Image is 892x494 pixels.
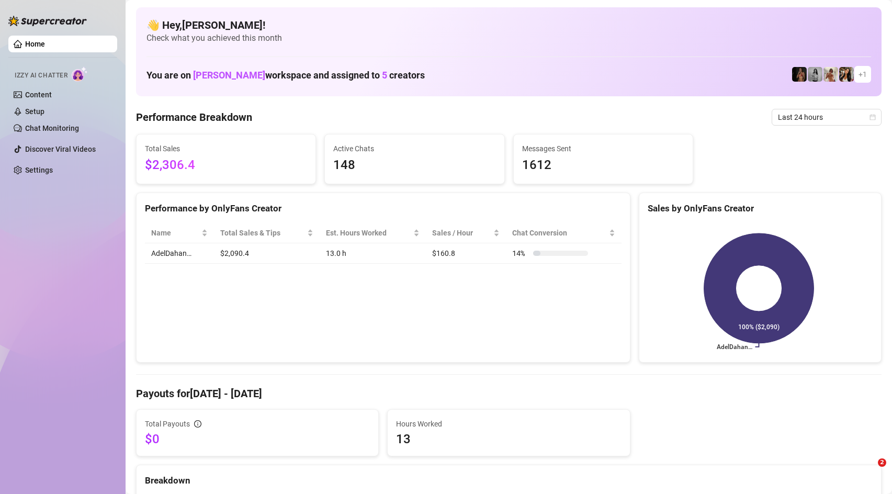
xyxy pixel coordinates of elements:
[214,223,320,243] th: Total Sales & Tips
[145,201,622,216] div: Performance by OnlyFans Creator
[145,474,873,488] div: Breakdown
[823,67,838,82] img: Green
[333,155,495,175] span: 148
[145,431,370,447] span: $0
[15,71,67,81] span: Izzy AI Chatter
[512,227,606,239] span: Chat Conversion
[648,201,873,216] div: Sales by OnlyFans Creator
[25,145,96,153] a: Discover Viral Videos
[25,40,45,48] a: Home
[25,124,79,132] a: Chat Monitoring
[859,69,867,80] span: + 1
[151,227,199,239] span: Name
[146,32,871,44] span: Check what you achieved this month
[506,223,621,243] th: Chat Conversion
[146,18,871,32] h4: 👋 Hey, [PERSON_NAME] !
[778,109,875,125] span: Last 24 hours
[145,155,307,175] span: $2,306.4
[426,243,506,264] td: $160.8
[792,67,807,82] img: the_bohema
[522,143,684,154] span: Messages Sent
[870,114,876,120] span: calendar
[145,243,214,264] td: AdelDahan…
[716,343,752,351] text: AdelDahan…
[326,227,411,239] div: Est. Hours Worked
[432,227,492,239] span: Sales / Hour
[839,67,854,82] img: AdelDahan
[193,70,265,81] span: [PERSON_NAME]
[8,16,87,26] img: logo-BBDzfeDw.svg
[145,418,190,430] span: Total Payouts
[382,70,387,81] span: 5
[333,143,495,154] span: Active Chats
[878,458,886,467] span: 2
[808,67,822,82] img: A
[512,248,529,259] span: 14 %
[136,386,882,401] h4: Payouts for [DATE] - [DATE]
[426,223,506,243] th: Sales / Hour
[25,166,53,174] a: Settings
[194,420,201,428] span: info-circle
[25,107,44,116] a: Setup
[136,110,252,125] h4: Performance Breakdown
[320,243,426,264] td: 13.0 h
[522,155,684,175] span: 1612
[396,431,621,447] span: 13
[145,143,307,154] span: Total Sales
[214,243,320,264] td: $2,090.4
[72,66,88,82] img: AI Chatter
[396,418,621,430] span: Hours Worked
[146,70,425,81] h1: You are on workspace and assigned to creators
[25,91,52,99] a: Content
[856,458,882,484] iframe: Intercom live chat
[145,223,214,243] th: Name
[220,227,305,239] span: Total Sales & Tips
